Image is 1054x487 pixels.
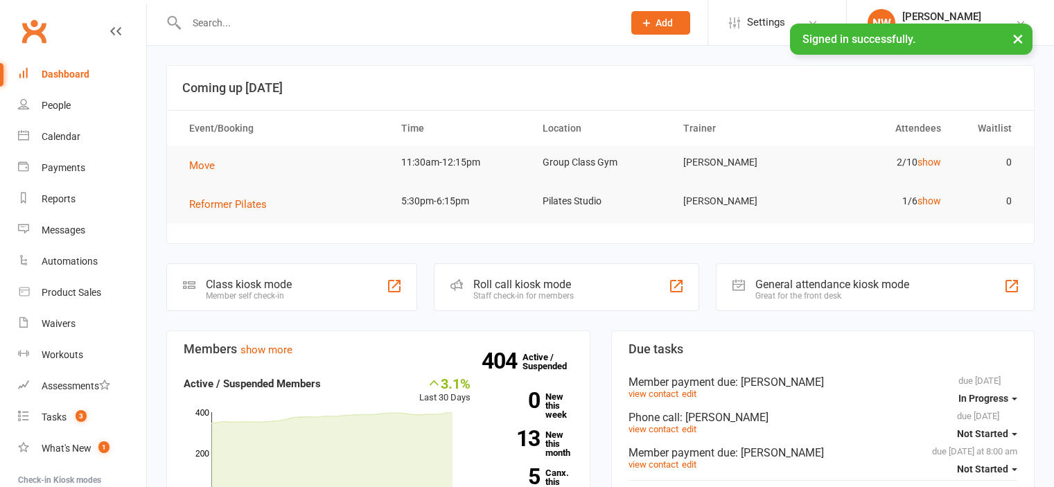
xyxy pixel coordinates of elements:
div: MedHP [902,23,981,35]
a: 404Active / Suspended [522,342,583,381]
a: What's New1 [18,433,146,464]
div: Staff check-in for members [473,291,574,301]
a: Product Sales [18,277,146,308]
a: Waivers [18,308,146,339]
span: In Progress [958,393,1008,404]
div: Messages [42,224,85,236]
span: : [PERSON_NAME] [735,446,824,459]
span: : [PERSON_NAME] [735,375,824,389]
a: view contact [629,424,678,434]
span: 3 [76,410,87,422]
h3: Due tasks [629,342,1018,356]
div: 3.1% [419,375,471,391]
th: Time [389,111,530,146]
td: 11:30am-12:15pm [389,146,530,179]
span: Move [189,159,215,172]
div: NW [868,9,895,37]
a: show [917,195,941,206]
div: Tasks [42,411,67,423]
span: Not Started [957,428,1008,439]
a: edit [682,424,696,434]
strong: 404 [482,351,522,371]
a: Tasks 3 [18,402,146,433]
button: Reformer Pilates [189,196,276,213]
a: Calendar [18,121,146,152]
h3: Members [184,342,573,356]
button: Add [631,11,690,35]
div: Member payment due [629,375,1018,389]
a: edit [682,389,696,399]
a: Reports [18,184,146,215]
a: show more [240,344,292,356]
td: 2/10 [812,146,954,179]
div: What's New [42,443,91,454]
td: [PERSON_NAME] [671,146,812,179]
th: Location [530,111,671,146]
span: : [PERSON_NAME] [680,411,768,424]
div: Calendar [42,131,80,142]
input: Search... [182,13,613,33]
div: Workouts [42,349,83,360]
div: Last 30 Days [419,375,471,405]
button: Move [189,157,225,174]
span: 1 [98,441,109,453]
td: 5:30pm-6:15pm [389,185,530,218]
a: People [18,90,146,121]
td: 1/6 [812,185,954,218]
span: Settings [747,7,785,38]
td: Group Class Gym [530,146,671,179]
button: × [1005,24,1030,53]
a: Assessments [18,371,146,402]
a: view contact [629,459,678,470]
strong: 0 [491,390,540,411]
button: In Progress [958,386,1017,411]
div: People [42,100,71,111]
a: 13New this month [491,430,573,457]
td: Pilates Studio [530,185,671,218]
td: [PERSON_NAME] [671,185,812,218]
div: Member payment due [629,446,1018,459]
div: Class kiosk mode [206,278,292,291]
a: Dashboard [18,59,146,90]
div: Phone call [629,411,1018,424]
div: Automations [42,256,98,267]
button: Not Started [957,457,1017,481]
a: Clubworx [17,14,51,48]
span: Reformer Pilates [189,198,267,211]
div: Dashboard [42,69,89,80]
span: Add [656,17,673,28]
h3: Coming up [DATE] [182,81,1019,95]
th: Event/Booking [177,111,389,146]
th: Waitlist [954,111,1024,146]
a: Workouts [18,339,146,371]
a: show [917,157,941,168]
th: Trainer [671,111,812,146]
div: Waivers [42,318,76,329]
strong: Active / Suspended Members [184,378,321,390]
span: Signed in successfully. [802,33,915,46]
th: Attendees [812,111,954,146]
td: 0 [954,185,1024,218]
div: General attendance kiosk mode [755,278,909,291]
div: Member self check-in [206,291,292,301]
div: Great for the front desk [755,291,909,301]
a: Payments [18,152,146,184]
div: Reports [42,193,76,204]
div: [PERSON_NAME] [902,10,981,23]
span: Not Started [957,463,1008,475]
div: Roll call kiosk mode [473,278,574,291]
strong: 13 [491,428,540,449]
a: Automations [18,246,146,277]
strong: 5 [491,466,540,487]
a: Messages [18,215,146,246]
a: edit [682,459,696,470]
td: 0 [954,146,1024,179]
a: view contact [629,389,678,399]
button: Not Started [957,421,1017,446]
a: 0New this week [491,392,573,419]
div: Payments [42,162,85,173]
div: Assessments [42,380,110,391]
div: Product Sales [42,287,101,298]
